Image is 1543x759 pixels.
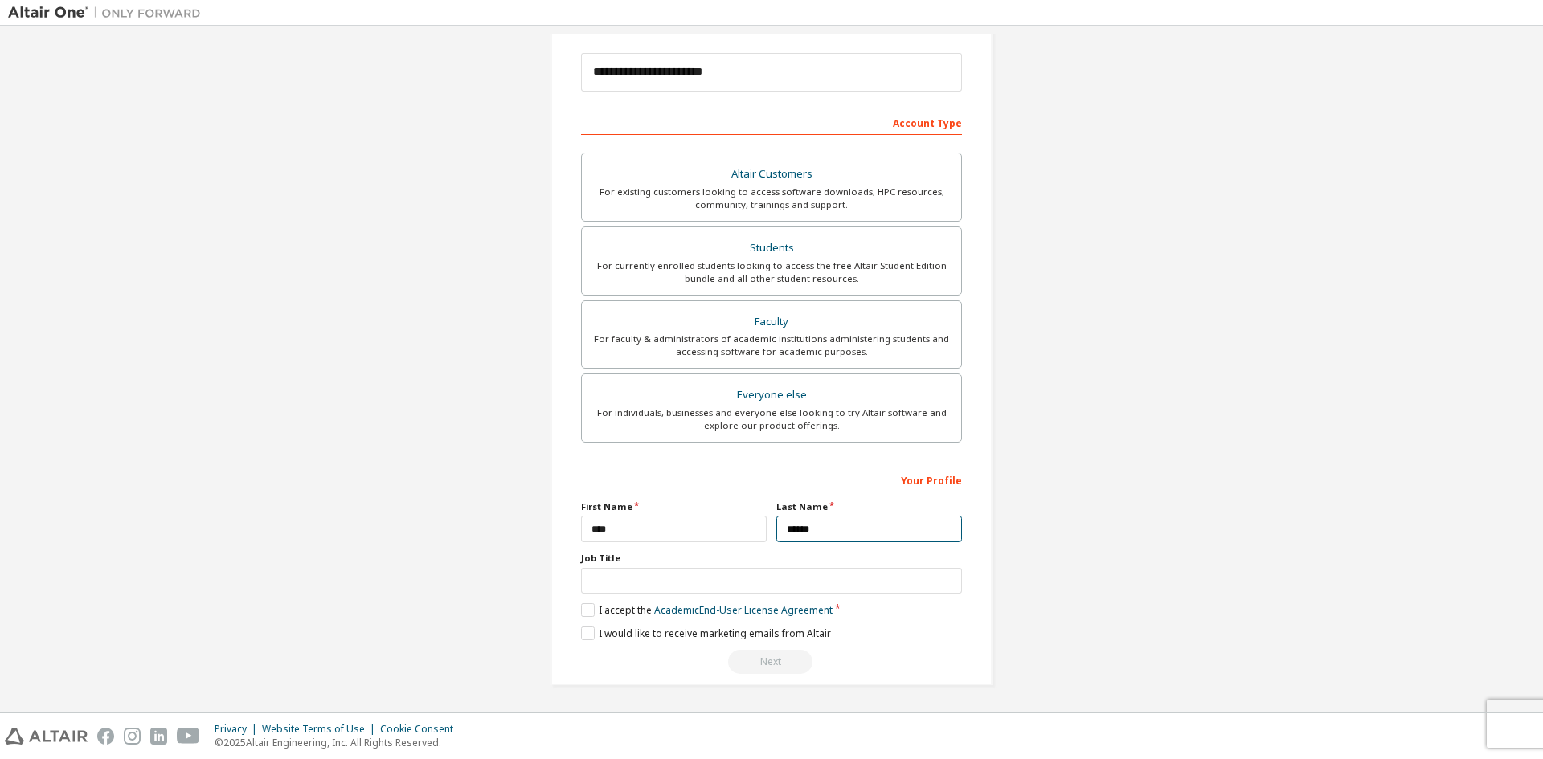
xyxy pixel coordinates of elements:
[215,723,262,736] div: Privacy
[581,467,962,492] div: Your Profile
[177,728,200,745] img: youtube.svg
[380,723,463,736] div: Cookie Consent
[776,500,962,513] label: Last Name
[591,259,952,285] div: For currently enrolled students looking to access the free Altair Student Edition bundle and all ...
[591,311,952,333] div: Faculty
[654,603,833,617] a: Academic End-User License Agreement
[5,728,88,745] img: altair_logo.svg
[591,237,952,259] div: Students
[150,728,167,745] img: linkedin.svg
[262,723,380,736] div: Website Terms of Use
[581,552,962,565] label: Job Title
[591,406,952,432] div: For individuals, businesses and everyone else looking to try Altair software and explore our prod...
[581,500,767,513] label: First Name
[124,728,141,745] img: instagram.svg
[591,186,952,211] div: For existing customers looking to access software downloads, HPC resources, community, trainings ...
[581,626,831,640] label: I would like to receive marketing emails from Altair
[591,384,952,406] div: Everyone else
[581,109,962,135] div: Account Type
[591,333,952,358] div: For faculty & administrators of academic institutions administering students and accessing softwa...
[8,5,209,21] img: Altair One
[97,728,114,745] img: facebook.svg
[581,603,833,617] label: I accept the
[215,736,463,749] p: © 2025 Altair Engineering, Inc. All Rights Reserved.
[581,650,962,674] div: Read and acccept EULA to continue
[591,163,952,186] div: Altair Customers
